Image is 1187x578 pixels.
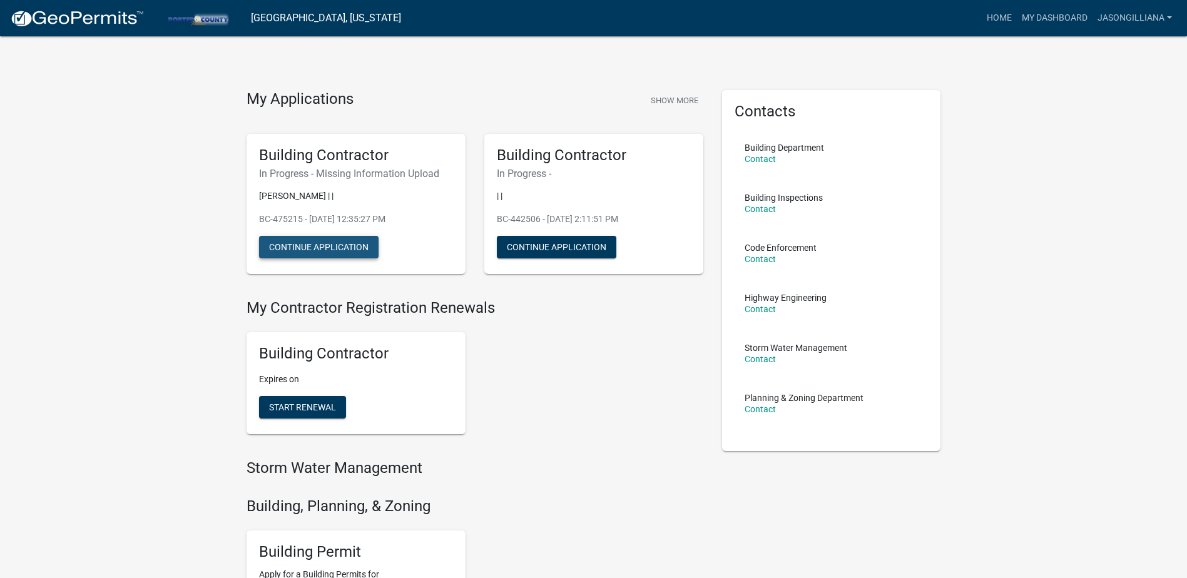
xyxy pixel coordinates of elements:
[1093,6,1177,30] a: JasonGilliana
[259,396,346,418] button: Start Renewal
[247,90,354,109] h4: My Applications
[745,343,847,352] p: Storm Water Management
[745,193,823,202] p: Building Inspections
[982,6,1017,30] a: Home
[745,154,776,164] a: Contact
[497,236,616,258] button: Continue Application
[259,190,453,203] p: [PERSON_NAME] | |
[735,103,929,121] h5: Contacts
[154,9,241,26] img: Porter County, Indiana
[646,90,703,111] button: Show More
[745,404,776,414] a: Contact
[745,143,824,152] p: Building Department
[251,8,401,29] a: [GEOGRAPHIC_DATA], [US_STATE]
[247,497,703,515] h4: Building, Planning, & Zoning
[497,213,691,226] p: BC-442506 - [DATE] 2:11:51 PM
[259,345,453,363] h5: Building Contractor
[745,304,776,314] a: Contact
[269,402,336,412] span: Start Renewal
[259,543,453,561] h5: Building Permit
[745,293,827,302] p: Highway Engineering
[745,254,776,264] a: Contact
[497,190,691,203] p: | |
[259,168,453,180] h6: In Progress - Missing Information Upload
[247,299,703,444] wm-registration-list-section: My Contractor Registration Renewals
[745,393,864,402] p: Planning & Zoning Department
[247,299,703,317] h4: My Contractor Registration Renewals
[745,354,776,364] a: Contact
[745,243,817,252] p: Code Enforcement
[497,168,691,180] h6: In Progress -
[259,236,379,258] button: Continue Application
[259,146,453,165] h5: Building Contractor
[259,213,453,226] p: BC-475215 - [DATE] 12:35:27 PM
[259,373,453,386] p: Expires on
[1017,6,1093,30] a: My Dashboard
[497,146,691,165] h5: Building Contractor
[745,204,776,214] a: Contact
[247,459,703,477] h4: Storm Water Management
